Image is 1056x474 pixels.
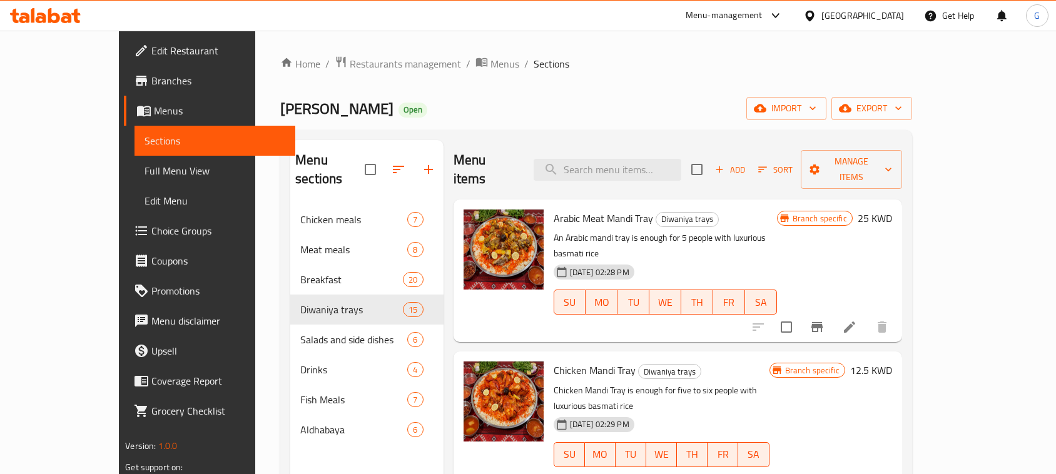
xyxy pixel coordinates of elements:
[842,320,857,335] a: Edit menu item
[300,332,407,347] div: Salads and side dishes
[617,290,649,315] button: TU
[124,306,295,336] a: Menu disclaimer
[135,126,295,156] a: Sections
[124,366,295,396] a: Coverage Report
[124,396,295,426] a: Grocery Checklist
[616,442,646,467] button: TU
[300,362,407,377] div: Drinks
[154,103,285,118] span: Menus
[708,442,738,467] button: FR
[350,56,461,71] span: Restaurants management
[124,66,295,96] a: Branches
[280,56,320,71] a: Home
[300,302,403,317] span: Diwaniya trays
[750,293,772,311] span: SA
[651,445,672,463] span: WE
[414,154,444,184] button: Add section
[407,332,423,347] div: items
[554,209,653,228] span: Arabic Meat Mandi Tray
[151,403,285,418] span: Grocery Checklist
[151,223,285,238] span: Choice Groups
[151,343,285,358] span: Upsell
[404,304,422,316] span: 15
[682,445,703,463] span: TH
[300,212,407,227] span: Chicken meals
[399,104,427,115] span: Open
[290,325,443,355] div: Salads and side dishes6
[649,290,681,315] button: WE
[811,154,892,185] span: Manage items
[290,415,443,445] div: Aldhabaya6
[135,156,295,186] a: Full Menu View
[801,150,902,189] button: Manage items
[758,163,793,177] span: Sort
[290,265,443,295] div: Breakfast20
[831,97,912,120] button: export
[124,36,295,66] a: Edit Restaurant
[638,364,701,379] div: Diwaniya trays
[408,334,422,346] span: 6
[656,212,718,226] span: Diwaniya trays
[585,442,616,467] button: MO
[383,154,414,184] span: Sort sections
[290,204,443,234] div: Chicken meals7
[586,290,617,315] button: MO
[524,56,529,71] li: /
[534,56,569,71] span: Sections
[639,365,701,379] span: Diwaniya trays
[124,336,295,366] a: Upsell
[681,290,713,315] button: TH
[475,56,519,72] a: Menus
[713,445,733,463] span: FR
[743,445,764,463] span: SA
[403,302,423,317] div: items
[290,295,443,325] div: Diwaniya trays15
[124,96,295,126] a: Menus
[745,290,777,315] button: SA
[454,151,519,188] h2: Menu items
[124,216,295,246] a: Choice Groups
[590,445,611,463] span: MO
[656,212,719,227] div: Diwaniya trays
[841,101,902,116] span: export
[408,244,422,256] span: 8
[554,361,636,380] span: Chicken Mandi Tray
[135,186,295,216] a: Edit Menu
[407,242,423,257] div: items
[295,151,364,188] h2: Menu sections
[280,56,912,72] nav: breadcrumb
[280,94,393,123] span: [PERSON_NAME]
[464,361,544,441] img: Chicken Mandi Tray
[802,312,832,342] button: Branch-specific-item
[145,193,285,208] span: Edit Menu
[151,313,285,328] span: Menu disclaimer
[718,293,740,311] span: FR
[622,293,644,311] span: TU
[125,438,156,454] span: Version:
[686,8,763,23] div: Menu-management
[145,163,285,178] span: Full Menu View
[1034,9,1040,23] span: G
[621,445,641,463] span: TU
[357,156,383,183] span: Select all sections
[867,312,897,342] button: delete
[821,9,904,23] div: [GEOGRAPHIC_DATA]
[554,383,769,414] p: Chicken Mandi Tray is enough for five to six people with luxurious basmati rice
[746,97,826,120] button: import
[290,234,443,265] div: Meat meals8
[565,418,634,430] span: [DATE] 02:29 PM
[300,272,403,287] span: Breakfast
[684,156,710,183] span: Select section
[464,209,544,290] img: Arabic Meat Mandi Tray
[290,385,443,415] div: Fish Meals7
[755,160,796,179] button: Sort
[151,253,285,268] span: Coupons
[151,373,285,388] span: Coverage Report
[407,422,423,437] div: items
[404,274,422,286] span: 20
[654,293,676,311] span: WE
[300,392,407,407] span: Fish Meals
[145,133,285,148] span: Sections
